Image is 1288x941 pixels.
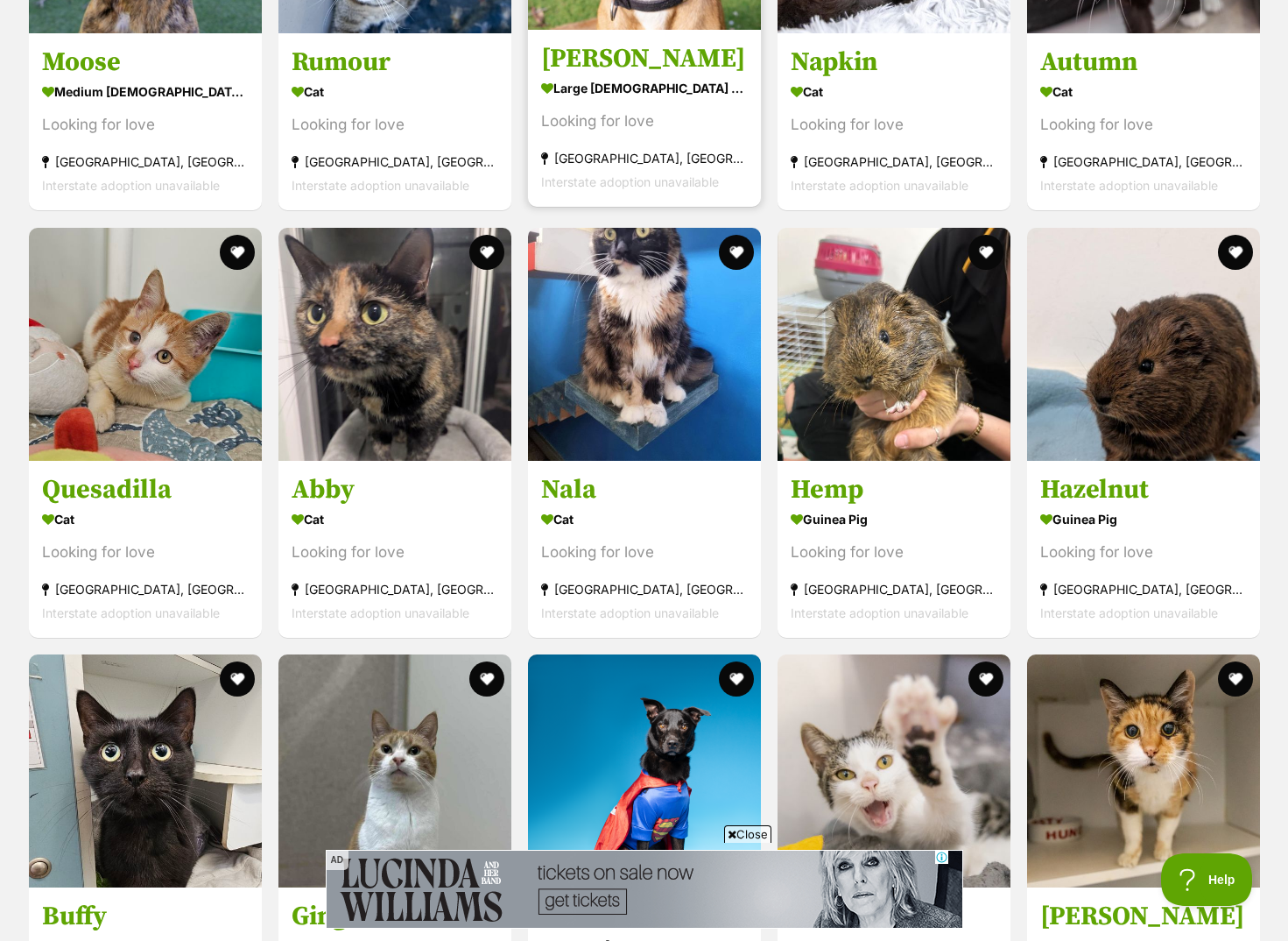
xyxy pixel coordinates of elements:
[1040,114,1247,138] div: Looking for love
[29,460,262,638] a: Quesadilla Cat Looking for love [GEOGRAPHIC_DATA], [GEOGRAPHIC_DATA] Interstate adoption unavaila...
[326,850,348,870] span: AD
[541,110,748,134] div: Looking for love
[220,235,255,270] button: favourite
[42,541,249,564] div: Looking for love
[1040,901,1247,934] h3: [PERSON_NAME]
[541,605,719,620] span: Interstate adoption unavailable
[1040,541,1247,564] div: Looking for love
[278,228,511,461] img: Abby
[292,577,498,601] div: [GEOGRAPHIC_DATA], [GEOGRAPHIC_DATA]
[791,506,997,532] div: Guinea Pig
[1040,151,1247,174] div: [GEOGRAPHIC_DATA], [GEOGRAPHIC_DATA]
[778,654,1010,888] img: Lexi
[292,114,498,138] div: Looking for love
[292,901,498,934] h3: Ginger
[778,460,1010,638] a: Hemp Guinea Pig Looking for love [GEOGRAPHIC_DATA], [GEOGRAPHIC_DATA] Interstate adoption unavail...
[1027,460,1260,638] a: Hazelnut Guinea Pig Looking for love [GEOGRAPHIC_DATA], [GEOGRAPHIC_DATA] Interstate adoption una...
[42,179,220,194] span: Interstate adoption unavailable
[778,33,1010,211] a: Napkin Cat Looking for love [GEOGRAPHIC_DATA], [GEOGRAPHIC_DATA] Interstate adoption unavailable ...
[292,179,469,194] span: Interstate adoption unavailable
[292,506,498,532] div: Cat
[1161,853,1253,906] iframe: Help Scout Beacon - Open
[1040,473,1247,506] h3: Hazelnut
[791,179,968,194] span: Interstate adoption unavailable
[1218,662,1253,697] button: favourite
[42,114,249,138] div: Looking for love
[791,114,997,138] div: Looking for love
[42,901,249,934] h3: Buffy
[292,473,498,506] h3: Abby
[469,662,504,697] button: favourite
[1218,235,1253,270] button: favourite
[541,506,748,532] div: Cat
[644,931,644,932] iframe: Advertisement
[1027,654,1260,888] img: Maggie
[1027,228,1260,461] img: Hazelnut
[278,460,511,638] a: Abby Cat Looking for love [GEOGRAPHIC_DATA], [GEOGRAPHIC_DATA] Interstate adoption unavailable fa...
[791,80,997,105] div: Cat
[541,541,748,564] div: Looking for love
[42,577,249,601] div: [GEOGRAPHIC_DATA], [GEOGRAPHIC_DATA]
[292,80,498,105] div: Cat
[791,605,968,620] span: Interstate adoption unavailable
[778,228,1010,461] img: Hemp
[719,662,754,697] button: favourite
[791,46,997,80] h3: Napkin
[29,33,262,211] a: Moose medium [DEMOGRAPHIC_DATA] Dog Looking for love [GEOGRAPHIC_DATA], [GEOGRAPHIC_DATA] Interst...
[292,151,498,174] div: [GEOGRAPHIC_DATA], [GEOGRAPHIC_DATA]
[1040,605,1218,620] span: Interstate adoption unavailable
[278,33,511,211] a: Rumour Cat Looking for love [GEOGRAPHIC_DATA], [GEOGRAPHIC_DATA] Interstate adoption unavailable ...
[528,460,761,638] a: Nala Cat Looking for love [GEOGRAPHIC_DATA], [GEOGRAPHIC_DATA] Interstate adoption unavailable fa...
[791,901,997,934] h3: Lexi
[1027,33,1260,211] a: Autumn Cat Looking for love [GEOGRAPHIC_DATA], [GEOGRAPHIC_DATA] Interstate adoption unavailable ...
[541,175,719,190] span: Interstate adoption unavailable
[528,228,761,461] img: Nala
[292,541,498,564] div: Looking for love
[220,662,255,697] button: favourite
[469,235,504,270] button: favourite
[1040,46,1247,80] h3: Autumn
[278,654,511,888] img: Ginger
[528,654,761,888] img: Austin
[541,577,748,601] div: [GEOGRAPHIC_DATA], [GEOGRAPHIC_DATA]
[791,577,997,601] div: [GEOGRAPHIC_DATA], [GEOGRAPHIC_DATA]
[541,473,748,506] h3: Nala
[724,825,771,843] span: Close
[791,473,997,506] h3: Hemp
[42,473,249,506] h3: Quesadilla
[1040,179,1218,194] span: Interstate adoption unavailable
[791,151,997,174] div: [GEOGRAPHIC_DATA], [GEOGRAPHIC_DATA]
[42,151,249,174] div: [GEOGRAPHIC_DATA], [GEOGRAPHIC_DATA]
[541,43,748,76] h3: [PERSON_NAME]
[42,46,249,80] h3: Moose
[292,605,469,620] span: Interstate adoption unavailable
[791,541,997,564] div: Looking for love
[968,235,1003,270] button: favourite
[1040,80,1247,105] div: Cat
[1040,577,1247,601] div: [GEOGRAPHIC_DATA], [GEOGRAPHIC_DATA]
[42,605,220,620] span: Interstate adoption unavailable
[541,76,748,102] div: large [DEMOGRAPHIC_DATA] Dog
[541,147,748,171] div: [GEOGRAPHIC_DATA], [GEOGRAPHIC_DATA]
[42,80,249,105] div: medium [DEMOGRAPHIC_DATA] Dog
[29,228,262,461] img: Quesadilla
[968,662,1003,697] button: favourite
[1040,506,1247,532] div: Guinea Pig
[292,46,498,80] h3: Rumour
[29,654,262,888] img: Buffy
[528,30,761,208] a: [PERSON_NAME] large [DEMOGRAPHIC_DATA] Dog Looking for love [GEOGRAPHIC_DATA], [GEOGRAPHIC_DATA] ...
[719,235,754,270] button: favourite
[42,506,249,532] div: Cat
